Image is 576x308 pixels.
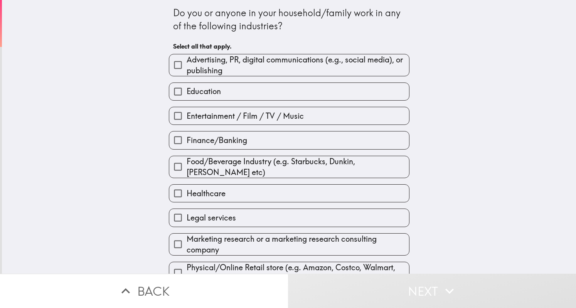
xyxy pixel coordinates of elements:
[169,131,409,149] button: Finance/Banking
[187,86,221,97] span: Education
[187,234,409,255] span: Marketing research or a marketing research consulting company
[169,209,409,226] button: Legal services
[288,274,576,308] button: Next
[169,262,409,284] button: Physical/Online Retail store (e.g. Amazon, Costco, Walmart, Target, Kroger, etc)
[169,83,409,100] button: Education
[187,111,304,121] span: Entertainment / Film / TV / Music
[187,212,236,223] span: Legal services
[187,156,409,178] span: Food/Beverage Industry (e.g. Starbucks, Dunkin, [PERSON_NAME] etc)
[187,135,247,146] span: Finance/Banking
[169,107,409,125] button: Entertainment / Film / TV / Music
[173,42,405,50] h6: Select all that apply.
[169,54,409,76] button: Advertising, PR, digital communications (e.g., social media), or publishing
[187,262,409,284] span: Physical/Online Retail store (e.g. Amazon, Costco, Walmart, Target, Kroger, etc)
[187,54,409,76] span: Advertising, PR, digital communications (e.g., social media), or publishing
[169,156,409,178] button: Food/Beverage Industry (e.g. Starbucks, Dunkin, [PERSON_NAME] etc)
[169,185,409,202] button: Healthcare
[169,234,409,255] button: Marketing research or a marketing research consulting company
[173,7,405,32] div: Do you or anyone in your household/family work in any of the following industries?
[187,188,226,199] span: Healthcare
